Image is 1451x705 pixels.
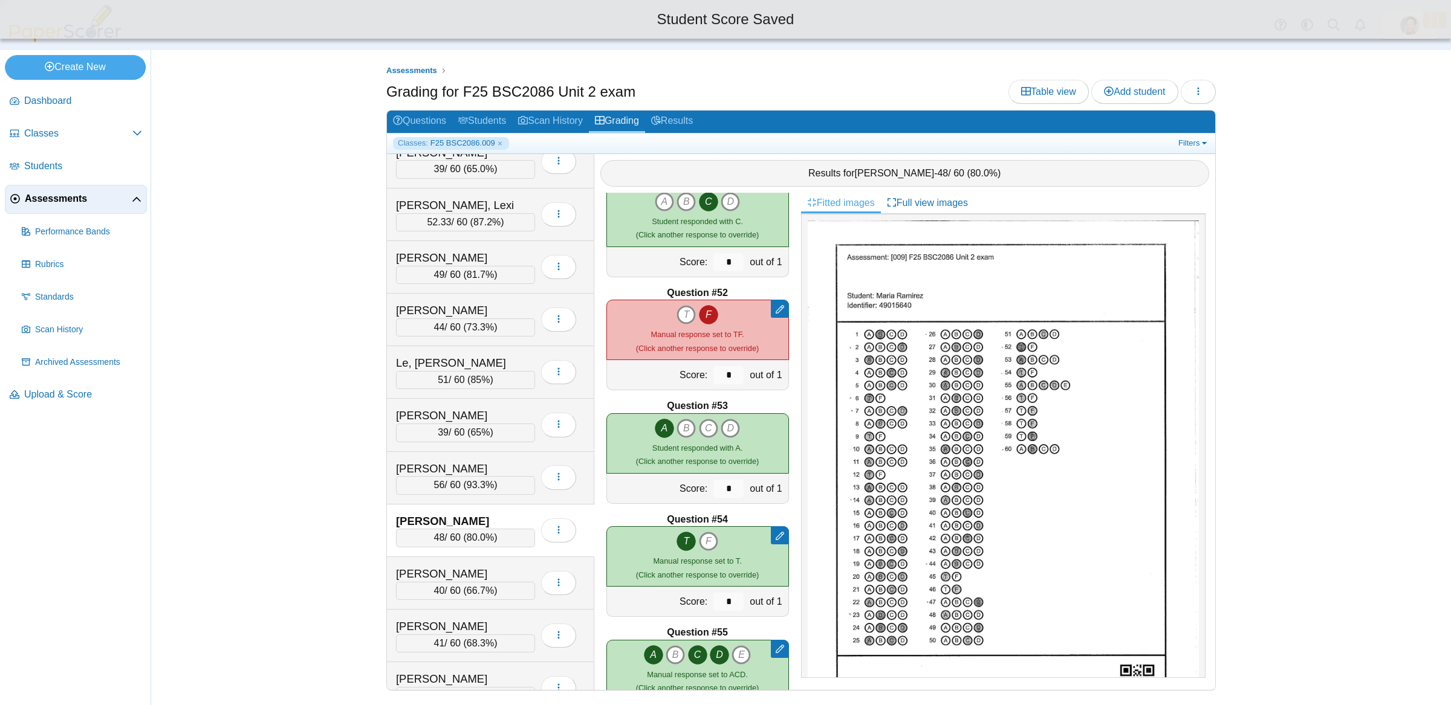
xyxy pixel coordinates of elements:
a: Create New [5,55,146,79]
small: (Click another response to override) [636,670,759,692]
span: Manual response set to T. [653,556,741,565]
span: 80.0% [467,532,494,542]
div: [PERSON_NAME], Lexi [396,198,517,213]
span: 85% [470,375,490,385]
div: / 60 ( ) [396,582,535,600]
a: Rubrics [17,250,147,279]
a: Performance Bands [17,217,147,246]
span: 48 [434,532,445,542]
span: 52.33 [427,217,451,227]
a: Students [452,111,512,133]
i: F [699,305,718,324]
a: PaperScorer [5,33,126,43]
div: [PERSON_NAME] [396,303,517,318]
span: 41 [434,638,445,648]
a: Assessments [383,63,440,79]
span: 49 [434,269,445,280]
span: Rubrics [35,259,142,271]
div: / 60 ( ) [396,213,535,231]
div: / 60 ( ) [396,634,535,652]
div: Score: [607,247,711,277]
a: Filters [1175,137,1212,149]
span: 68.3% [467,638,494,648]
a: Standards [17,283,147,312]
a: Classes: F25 BSC2086.009 [393,137,509,149]
span: 93.3% [467,480,494,490]
div: [PERSON_NAME] [396,461,517,477]
a: Assessments [5,185,147,214]
span: 48 [937,168,948,178]
a: Table view [1008,80,1089,104]
span: 56 [434,480,445,490]
a: Questions [387,111,452,133]
span: 87.2% [473,217,501,227]
div: / 60 ( ) [396,318,535,336]
a: Results [645,111,699,133]
div: / 60 ( ) [396,687,535,705]
span: 40 [434,585,445,596]
span: 73.3% [467,322,494,332]
i: E [732,645,751,665]
i: A [655,419,674,438]
span: Dashboard [24,94,142,108]
span: Manual response set to ACD. [647,670,747,679]
a: Scan History [512,111,589,133]
i: C [699,192,718,211]
span: Archived Assessments [35,356,142,369]
div: [PERSON_NAME] [396,566,517,582]
span: Student responded with A. [652,443,742,452]
a: Add student [1091,80,1178,104]
span: 51 [438,375,449,385]
b: Question #52 [667,286,727,300]
div: Score: [607,587,711,616]
div: out of 1 [747,247,788,277]
div: [PERSON_NAME] [396,250,517,266]
span: Assessments [25,192,132,205]
div: Score: [607,474,711,503]
div: [PERSON_NAME] [396,671,517,687]
span: 44 [434,322,445,332]
b: Question #55 [667,626,727,639]
div: [PERSON_NAME] [396,619,517,634]
b: Question #53 [667,399,727,413]
a: Grading [589,111,645,133]
span: Classes [24,127,132,140]
div: out of 1 [747,587,788,616]
i: D [710,645,729,665]
span: 65% [470,427,490,437]
span: Upload & Score [24,388,142,401]
a: Upload & Score [5,381,147,410]
i: B [677,419,696,438]
span: 80.0% [970,168,998,178]
div: Score: [607,360,711,390]
a: Classes [5,120,147,149]
div: Student Score Saved [9,9,1442,30]
i: A [644,645,663,665]
span: Manual response set to TF. [651,330,744,339]
h1: Grading for F25 BSC2086 Unit 2 exam [386,82,635,102]
div: / 60 ( ) [396,423,535,442]
div: out of 1 [747,474,788,503]
div: / 60 ( ) [396,266,535,284]
div: / 60 ( ) [396,529,535,547]
span: Performance Bands [35,226,142,238]
b: Question #54 [667,513,727,526]
span: Table view [1021,86,1076,97]
a: Students [5,152,147,181]
span: Assessments [386,66,437,75]
span: 39 [434,164,445,174]
span: F25 BSC2086.009 [430,138,495,149]
span: Scan History [35,324,142,336]
i: C [688,645,707,665]
small: (Click another response to override) [636,330,759,352]
i: A [655,192,674,211]
small: (Click another response to override) [636,217,759,239]
div: / 60 ( ) [396,476,535,494]
a: Fitted images [801,193,881,213]
i: C [699,419,718,438]
i: B [666,645,685,665]
div: Results for - / 60 ( ) [600,160,1210,187]
span: [PERSON_NAME] [855,168,935,178]
i: D [721,192,740,211]
small: (Click another response to override) [636,443,759,466]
